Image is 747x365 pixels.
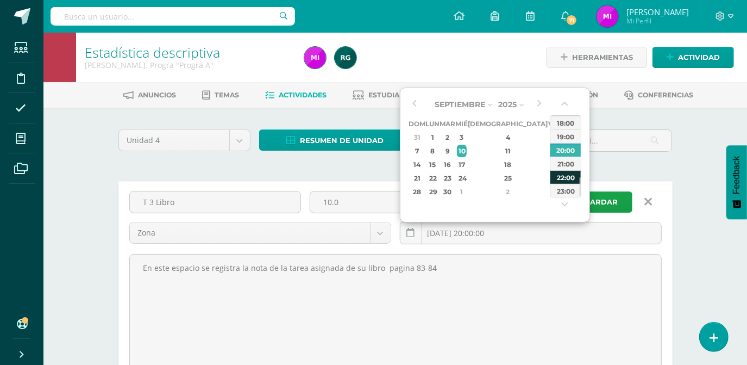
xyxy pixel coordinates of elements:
span: Mi Perfil [626,16,689,26]
div: 22:00 [550,170,581,184]
th: Vie [548,117,560,131]
span: Herramientas [572,47,633,67]
span: Conferencias [638,91,693,99]
div: 23:00 [550,184,581,197]
div: 12 [549,145,559,157]
a: Actividad [652,47,734,68]
div: 2 [441,131,454,144]
span: Actividades [279,91,327,99]
button: Feedback - Mostrar encuesta [726,145,747,219]
div: 31 [410,131,424,144]
span: Estudiantes [368,91,418,99]
img: e580cc0eb62752fa762e7f6d173b6223.png [597,5,618,27]
a: Dosificación [537,86,598,104]
th: Mar [440,117,455,131]
span: Anuncios [138,91,176,99]
input: Puntos máximos [310,191,436,213]
div: 30 [441,185,454,198]
img: e580cc0eb62752fa762e7f6d173b6223.png [304,47,326,69]
div: 28 [410,185,424,198]
span: 71 [566,14,577,26]
div: 14 [410,158,424,171]
span: Septiembre [435,100,485,109]
h1: Estadística descriptiva [85,45,291,60]
input: Fecha de entrega [400,222,661,244]
span: Unidad 4 [127,130,221,151]
div: Quinto Bach. Progra 'Progra A' [85,60,291,70]
div: 21 [410,172,424,184]
div: 24 [457,172,467,184]
input: Busca un usuario... [51,7,295,26]
div: 16 [441,158,454,171]
div: 3 [549,185,559,198]
span: Guardar [580,192,618,212]
span: [PERSON_NAME] [626,7,689,17]
th: Mié [455,117,468,131]
div: 17:00 [550,102,581,116]
div: 15 [427,158,438,171]
div: 29 [427,185,438,198]
img: e044b199acd34bf570a575bac584e1d1.png [335,47,356,69]
span: 2025 [498,100,517,109]
div: 18:00 [550,116,581,129]
span: Feedback [732,156,742,194]
div: 11 [476,145,540,157]
div: 25 [476,172,540,184]
a: Estadística descriptiva [85,43,220,61]
div: 22 [427,172,438,184]
a: Resumen de unidad [259,129,411,151]
div: 8 [427,145,438,157]
span: Temas [215,91,239,99]
a: Conferencias [624,86,693,104]
div: 19 [549,158,559,171]
div: 3 [457,131,467,144]
div: 10 [457,145,467,157]
div: 9 [441,145,454,157]
button: Guardar [553,191,632,213]
a: Anuncios [123,86,176,104]
div: 20:00 [550,143,581,157]
a: Unidad 4 [119,130,250,151]
div: 23 [441,172,454,184]
div: 2 [476,185,540,198]
div: 5 [549,131,559,144]
th: Dom [409,117,425,131]
div: 7 [410,145,424,157]
span: Resumen de unidad [300,131,384,151]
div: 19:00 [550,129,581,143]
th: Lun [425,117,440,131]
a: Zona [130,222,391,243]
div: 26 [549,172,559,184]
a: Herramientas [547,47,647,68]
a: Temas [202,86,239,104]
div: 4 [476,131,540,144]
div: 21:00 [550,157,581,170]
input: Título [130,191,300,213]
th: [DEMOGRAPHIC_DATA] [468,117,548,131]
a: Planificación [444,86,511,104]
div: 1 [457,185,467,198]
span: Zona [138,222,362,243]
div: 1 [427,131,438,144]
a: Estudiantes [353,86,418,104]
a: Actividades [265,86,327,104]
span: Actividad [678,47,720,67]
div: 18 [476,158,540,171]
div: 17 [457,158,467,171]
